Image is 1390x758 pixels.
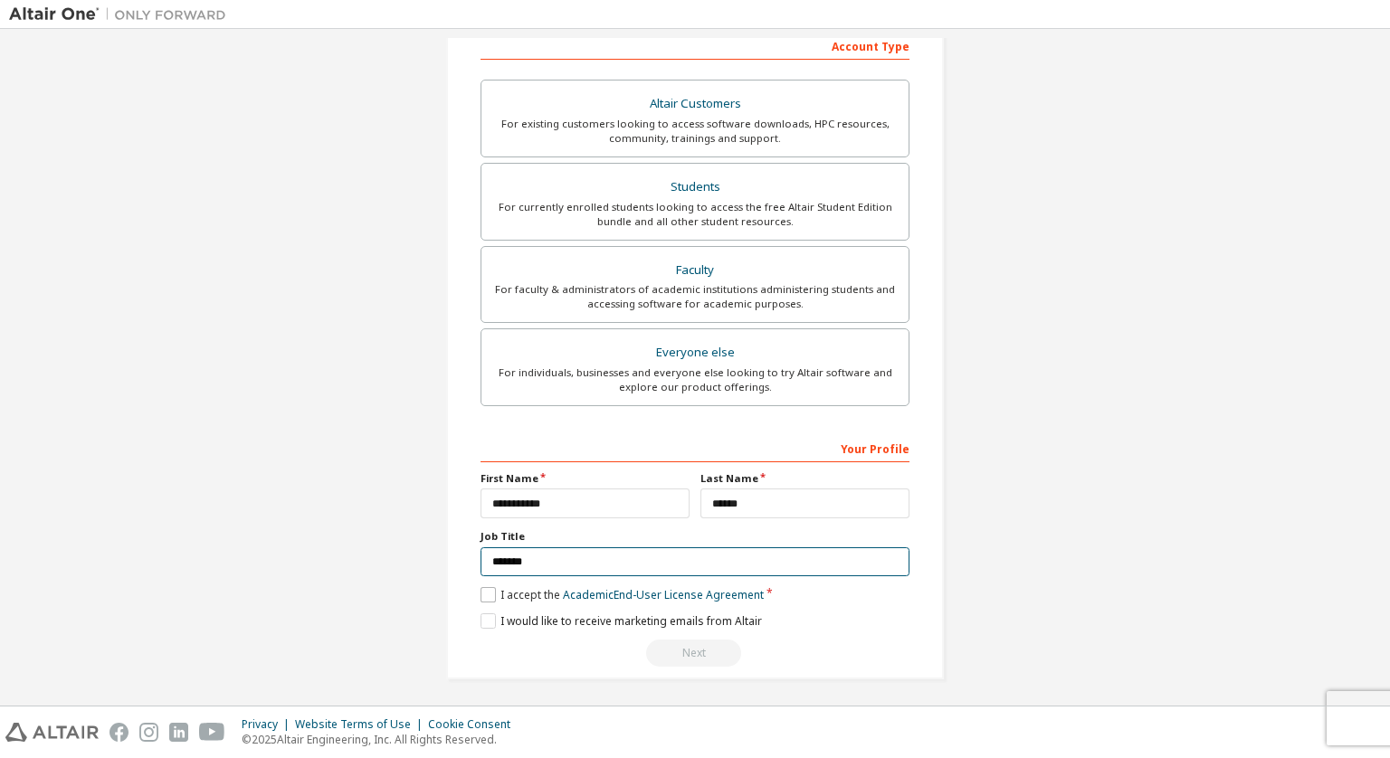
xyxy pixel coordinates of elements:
[700,471,909,486] label: Last Name
[169,723,188,742] img: linkedin.svg
[5,723,99,742] img: altair_logo.svg
[199,723,225,742] img: youtube.svg
[492,340,898,365] div: Everyone else
[563,587,764,602] a: Academic End-User License Agreement
[481,587,764,602] label: I accept the
[242,717,295,732] div: Privacy
[481,31,909,60] div: Account Type
[428,717,521,732] div: Cookie Consent
[492,91,898,117] div: Altair Customers
[481,640,909,667] div: Read and acccept EULA to continue
[492,282,898,311] div: For faculty & administrators of academic institutions administering students and accessing softwa...
[109,723,129,742] img: facebook.svg
[481,529,909,544] label: Job Title
[139,723,158,742] img: instagram.svg
[492,175,898,200] div: Students
[295,717,428,732] div: Website Terms of Use
[481,433,909,462] div: Your Profile
[492,258,898,283] div: Faculty
[492,200,898,229] div: For currently enrolled students looking to access the free Altair Student Edition bundle and all ...
[492,117,898,146] div: For existing customers looking to access software downloads, HPC resources, community, trainings ...
[492,365,898,394] div: For individuals, businesses and everyone else looking to try Altair software and explore our prod...
[481,471,690,486] label: First Name
[9,5,235,24] img: Altair One
[242,732,521,747] p: © 2025 Altair Engineering, Inc. All Rights Reserved.
[481,613,762,629] label: I would like to receive marketing emails from Altair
